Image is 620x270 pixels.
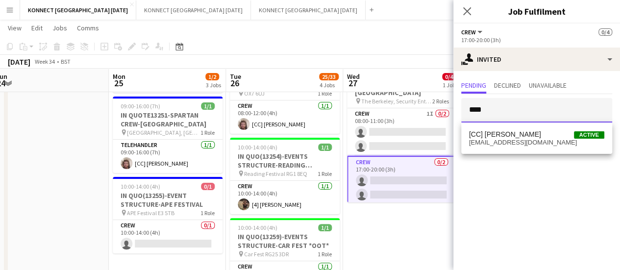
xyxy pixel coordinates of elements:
a: View [4,22,25,34]
span: Car Fest RG25 3DR [244,250,289,258]
span: 1/1 [318,224,332,231]
a: Jobs [49,22,71,34]
span: 0/4 [442,73,456,80]
span: 10:00-14:00 (4h) [238,224,277,231]
p: Click on text input to invite a crew [453,130,620,147]
app-card-role: Crew1/110:00-14:00 (4h)[4] [PERSON_NAME] [230,181,340,214]
div: 17:00-20:00 (3h) [461,36,612,44]
span: 1/2 [205,73,219,80]
span: OX7 6UJ [244,90,265,97]
span: 25/33 [319,73,339,80]
span: Active [574,131,604,139]
app-card-role: Telehandler1/109:00-16:00 (7h)[CC] [PERSON_NAME] [113,140,223,173]
span: Mon [113,72,125,81]
span: 09:00-16:00 (7h) [121,102,160,110]
span: mforde767@yahoo.com [469,139,604,147]
span: The Berkeley, Security Entrance , [STREET_ADDRESS] [361,98,432,105]
span: [GEOGRAPHIC_DATA], [GEOGRAPHIC_DATA] [127,129,200,136]
span: Tue [230,72,241,81]
app-card-role: Crew1/108:00-12:00 (4h)[CC] [PERSON_NAME] [230,100,340,134]
div: 1 Job [443,81,455,89]
button: KONNECT [GEOGRAPHIC_DATA] [DATE] [251,0,366,20]
button: KONNECT [GEOGRAPHIC_DATA] [DATE] [136,0,251,20]
a: Comms [73,22,103,34]
div: 4 Jobs [320,81,338,89]
button: KONNECT [GEOGRAPHIC_DATA] [DATE] [20,0,136,20]
button: Crew [461,28,484,36]
app-job-card: Draft08:00-20:00 (12h)0/4INQUO(13279)-WHITELIGHT-[GEOGRAPHIC_DATA] The Berkeley, Security Entranc... [347,57,457,202]
h3: IN QUO(13255)-EVENT STRUCTURE-APE FESTIVAL [113,191,223,209]
h3: IN QUOTE13251-SPARTAN CREW-[GEOGRAPHIC_DATA] [113,111,223,128]
span: 10:00-14:00 (4h) [121,183,160,190]
app-job-card: 10:00-14:00 (4h)1/1IN QUO(13254)-EVENTS STRUCTURE-READING FESTIVAL *OOT* Reading Festival RG1 8EQ... [230,138,340,214]
span: Crew [461,28,476,36]
app-card-role: Crew0/110:00-14:00 (4h) [113,220,223,253]
span: View [8,24,22,32]
span: Jobs [52,24,67,32]
app-job-card: 10:00-14:00 (4h)0/1IN QUO(13255)-EVENT STRUCTURE-APE FESTIVAL APE Festival E3 5TB1 RoleCrew0/110:... [113,177,223,253]
span: Reading Festival RG1 8EQ [244,170,307,177]
span: 26 [228,77,241,89]
app-job-card: 09:00-16:00 (7h)1/1IN QUOTE13251-SPARTAN CREW-[GEOGRAPHIC_DATA] [GEOGRAPHIC_DATA], [GEOGRAPHIC_DA... [113,97,223,173]
h3: Job Fulfilment [453,5,620,18]
div: Invited [453,48,620,71]
span: Unavailable [529,82,567,89]
span: Week 34 [32,58,57,65]
span: 27 [346,77,360,89]
span: Comms [77,24,99,32]
span: Wed [347,72,360,81]
div: [DATE] [8,57,30,67]
app-card-role: Crew0/217:00-20:00 (3h) [347,156,457,205]
a: Edit [27,22,47,34]
span: Declined [494,82,521,89]
span: 1 Role [318,90,332,97]
div: BST [61,58,71,65]
app-card-role: Crew1I0/208:00-11:00 (3h) [347,108,457,156]
span: 1/1 [201,102,215,110]
span: 2 Roles [432,98,449,105]
h3: IN QUO(13254)-EVENTS STRUCTURE-READING FESTIVAL *OOT* [230,152,340,170]
span: 25 [111,77,125,89]
span: 1 Role [200,129,215,136]
span: Pending [461,82,486,89]
span: 1 Role [200,209,215,217]
span: 1/1 [318,144,332,151]
span: 0/1 [201,183,215,190]
h3: IN QUO(13259)-EVENTS STRUCTURE-CAR FEST *OOT* [230,232,340,250]
span: APE Festival E3 5TB [127,209,174,217]
span: 1 Role [318,170,332,177]
div: 3 Jobs [206,81,221,89]
app-job-card: 08:00-12:00 (4h)1/1IN QUO(13256)-EVENTS STRUCTURE-BIG FEASTIVAL *OOT* OX7 6UJ1 RoleCrew1/108:00-1... [230,57,340,134]
span: 10:00-14:00 (4h) [238,144,277,151]
span: 0/4 [598,28,612,36]
span: Edit [31,24,43,32]
span: 1 Role [318,250,332,258]
span: [CC] Maurice Forde [469,130,541,139]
